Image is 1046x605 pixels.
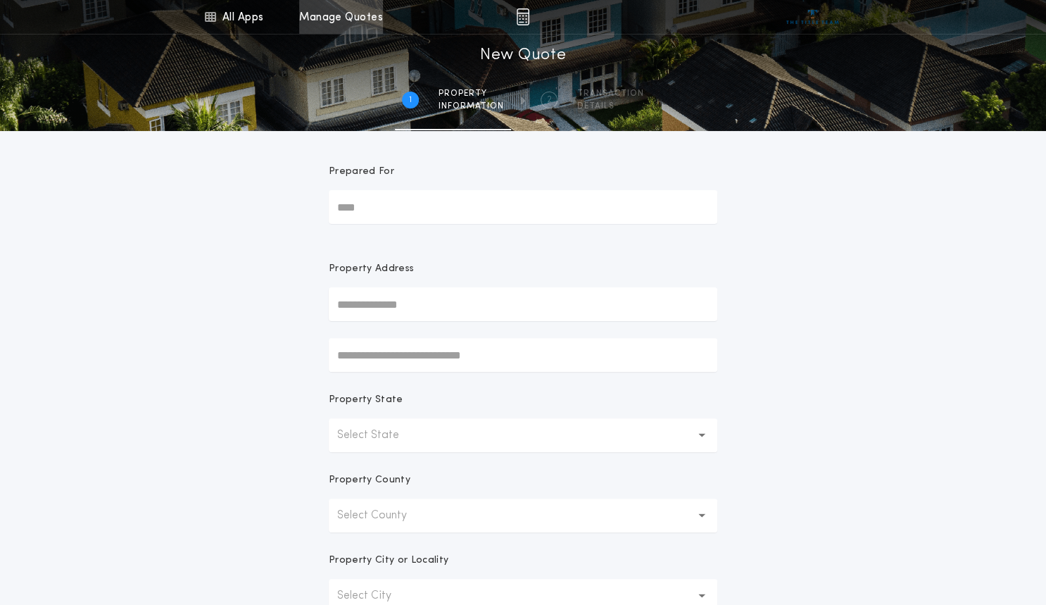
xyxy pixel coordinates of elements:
p: Property City or Locality [329,554,448,568]
span: Property [439,88,504,99]
h2: 1 [409,94,412,106]
p: Select State [337,427,422,444]
p: Property County [329,473,410,487]
p: Select County [337,507,429,524]
button: Select State [329,418,717,452]
img: vs-icon [786,10,839,24]
h2: 2 [547,94,552,106]
p: Property Address [329,262,717,276]
button: Select County [329,499,717,532]
img: img [516,8,529,25]
span: information [439,101,504,112]
p: Select City [337,587,414,604]
p: Property State [329,393,403,407]
input: Prepared For [329,190,717,224]
span: Transaction [577,88,644,99]
span: details [577,101,644,112]
p: Prepared For [329,165,394,179]
h1: New Quote [480,44,566,67]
